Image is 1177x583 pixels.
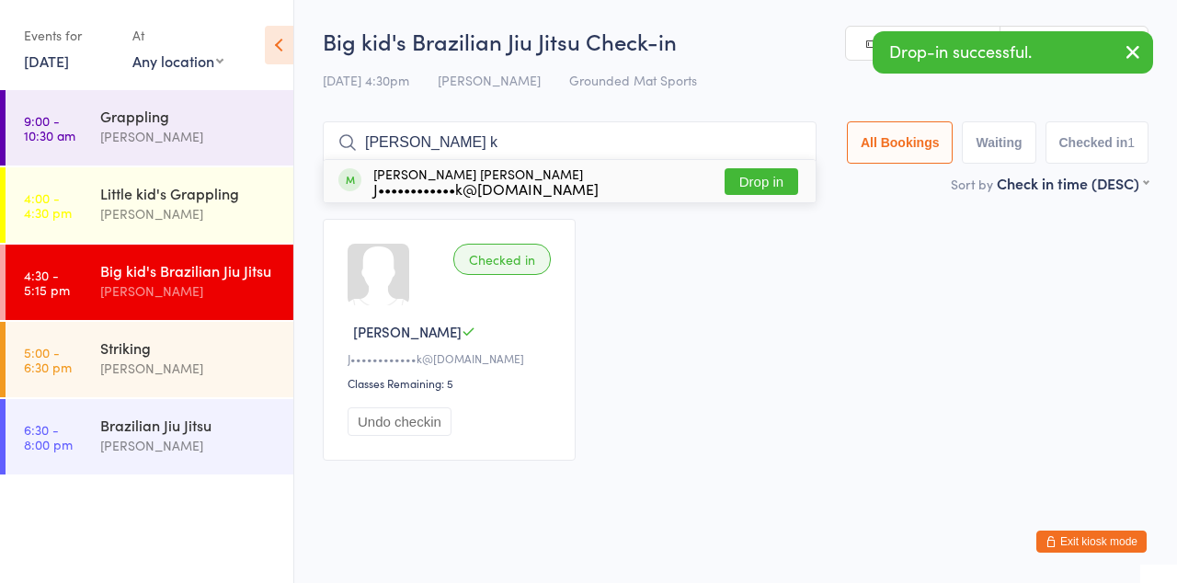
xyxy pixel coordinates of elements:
time: 5:00 - 6:30 pm [24,345,72,374]
a: 5:00 -6:30 pmStriking[PERSON_NAME] [6,322,293,397]
div: [PERSON_NAME] [100,280,278,302]
button: Exit kiosk mode [1036,531,1147,553]
h2: Big kid's Brazilian Jiu Jitsu Check-in [323,26,1148,56]
time: 9:00 - 10:30 am [24,113,75,143]
button: Waiting [962,121,1035,164]
input: Search [323,121,817,164]
div: Brazilian Jiu Jitsu [100,415,278,435]
button: All Bookings [847,121,954,164]
div: J••••••••••••k@[DOMAIN_NAME] [348,350,556,366]
div: Any location [132,51,223,71]
button: Drop in [725,168,798,195]
label: Sort by [951,175,993,193]
a: 4:00 -4:30 pmLittle kid's Grappling[PERSON_NAME] [6,167,293,243]
div: Little kid's Grappling [100,183,278,203]
button: Undo checkin [348,407,451,436]
div: Check in time (DESC) [997,173,1148,193]
button: Checked in1 [1046,121,1149,164]
span: Grounded Mat Sports [569,71,697,89]
a: 4:30 -5:15 pmBig kid's Brazilian Jiu Jitsu[PERSON_NAME] [6,245,293,320]
div: J••••••••••••k@[DOMAIN_NAME] [373,181,599,196]
span: [DATE] 4:30pm [323,71,409,89]
time: 4:30 - 5:15 pm [24,268,70,297]
div: [PERSON_NAME] [100,435,278,456]
div: Checked in [453,244,551,275]
div: Drop-in successful. [873,31,1153,74]
div: Grappling [100,106,278,126]
time: 6:30 - 8:00 pm [24,422,73,452]
div: At [132,20,223,51]
div: Classes Remaining: 5 [348,375,556,391]
div: Striking [100,337,278,358]
time: 4:00 - 4:30 pm [24,190,72,220]
a: 6:30 -8:00 pmBrazilian Jiu Jitsu[PERSON_NAME] [6,399,293,474]
div: Big kid's Brazilian Jiu Jitsu [100,260,278,280]
span: [PERSON_NAME] [438,71,541,89]
a: [DATE] [24,51,69,71]
div: [PERSON_NAME] [PERSON_NAME] [373,166,599,196]
div: [PERSON_NAME] [100,203,278,224]
div: [PERSON_NAME] [100,358,278,379]
span: [PERSON_NAME] [353,322,462,341]
div: [PERSON_NAME] [100,126,278,147]
div: 1 [1127,135,1135,150]
a: 9:00 -10:30 amGrappling[PERSON_NAME] [6,90,293,166]
div: Events for [24,20,114,51]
